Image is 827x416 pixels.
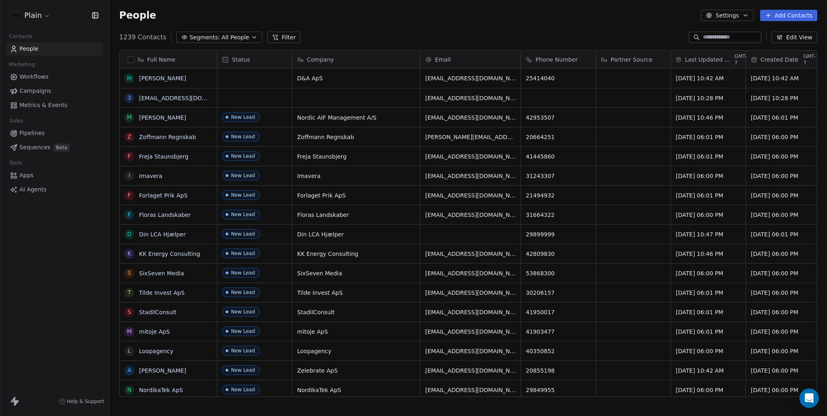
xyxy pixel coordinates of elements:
span: [EMAIL_ADDRESS][DOMAIN_NAME] [425,172,516,180]
div: F [128,152,131,161]
div: New Lead [231,348,255,354]
span: [DATE] 06:00 PM [751,289,816,297]
span: 31664322 [526,211,591,219]
span: [EMAIL_ADDRESS][DOMAIN_NAME] [425,94,516,102]
div: Open Intercom Messenger [799,388,819,408]
span: 41903477 [526,328,591,336]
span: [DATE] 06:00 PM [676,269,741,277]
a: Help & Support [59,398,104,405]
a: Zoffmann Regnskab [139,134,196,140]
span: [DATE] 10:42 AM [676,367,741,375]
span: Din LCA Hjælper [297,230,415,238]
div: New Lead [231,387,255,392]
a: Freja Staunsbjerg [139,153,189,160]
span: Marketing [5,58,39,71]
span: [DATE] 06:00 PM [676,211,741,219]
span: 29849955 [526,386,591,394]
span: [DATE] 06:00 PM [676,386,741,394]
a: [PERSON_NAME] [139,75,186,81]
span: Tilde Invest ApS [297,289,415,297]
span: AI Agents [19,185,47,194]
span: [DATE] 06:00 PM [751,328,816,336]
div: Z [127,133,131,141]
span: [EMAIL_ADDRESS][DOMAIN_NAME] [425,386,516,394]
div: Status [217,51,292,68]
span: [DATE] 10:28 PM [751,94,816,102]
span: [EMAIL_ADDRESS][DOMAIN_NAME] [425,114,516,122]
span: [EMAIL_ADDRESS][DOMAIN_NAME] [425,308,516,316]
a: People [6,42,103,56]
div: New Lead [231,153,255,159]
span: [DATE] 06:01 PM [676,328,741,336]
span: 21494932 [526,191,591,199]
div: Phone Number [521,51,596,68]
a: Forlaget Prik ApS [139,192,188,199]
span: [DATE] 10:42 AM [676,74,741,82]
span: [EMAIL_ADDRESS][DOMAIN_NAME] [425,328,516,336]
span: [DATE] 06:01 PM [751,230,816,238]
span: [EMAIL_ADDRESS][DOMAIN_NAME] [425,152,516,161]
span: Nordic AIF Management A/S [297,114,415,122]
div: Full Name [120,51,217,68]
div: F [128,210,131,219]
span: People [119,9,156,21]
span: [DATE] 06:00 PM [751,269,816,277]
span: [EMAIL_ADDRESS][DOMAIN_NAME] [425,347,516,355]
div: New Lead [231,173,255,178]
div: Created DateGMT-7 [746,51,821,68]
span: Loopagency [297,347,415,355]
div: D [127,230,132,238]
a: Floras Landskaber [139,212,191,218]
div: K [127,249,131,258]
span: 42953507 [526,114,591,122]
span: [DATE] 10:28 PM [676,94,741,102]
div: New Lead [231,114,255,120]
div: New Lead [231,367,255,373]
a: SixSeven Media [139,270,184,277]
div: T [128,288,131,297]
span: Metrics & Events [19,101,67,109]
span: Partner Source [611,56,652,64]
span: [DATE] 06:00 PM [751,152,816,161]
a: Apps [6,169,103,182]
span: All People [221,33,249,42]
div: New Lead [231,251,255,256]
span: Company [307,56,334,64]
span: Segments: [189,33,220,42]
span: Apps [19,171,34,180]
button: Edit View [771,32,817,43]
a: Tilde Invest ApS [139,289,184,296]
div: S [128,269,131,277]
button: Settings [701,10,753,21]
div: New Lead [231,212,255,217]
div: Email [420,51,521,68]
span: Phone Number [536,56,578,64]
span: [DATE] 06:01 PM [676,191,741,199]
a: [PERSON_NAME] [139,114,186,121]
span: 20664251 [526,133,591,141]
span: Help & Support [67,398,104,405]
span: [EMAIL_ADDRESS][DOMAIN_NAME] [425,269,516,277]
span: [DATE] 06:00 PM [751,211,816,219]
a: Pipelines [6,127,103,140]
span: Last Updated Date [685,56,733,64]
div: A [127,366,131,375]
a: NordikaTek ApS [139,387,183,393]
div: New Lead [231,309,255,315]
span: [DATE] 06:00 PM [751,191,816,199]
div: M [127,74,132,83]
span: Plain [24,10,42,21]
span: StadilConsult [297,308,415,316]
span: [DATE] 06:00 PM [751,386,816,394]
span: [EMAIL_ADDRESS][DOMAIN_NAME] [425,74,516,82]
div: New Lead [231,134,255,139]
span: Status [232,56,250,64]
span: Imavera [297,172,415,180]
span: [DATE] 06:01 PM [676,133,741,141]
a: Campaigns [6,84,103,98]
span: [EMAIL_ADDRESS][DOMAIN_NAME] [425,289,516,297]
span: Forlaget Prik ApS [297,191,415,199]
span: Floras Landskaber [297,211,415,219]
span: [DATE] 06:00 PM [751,250,816,258]
span: mitoje ApS [297,328,415,336]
